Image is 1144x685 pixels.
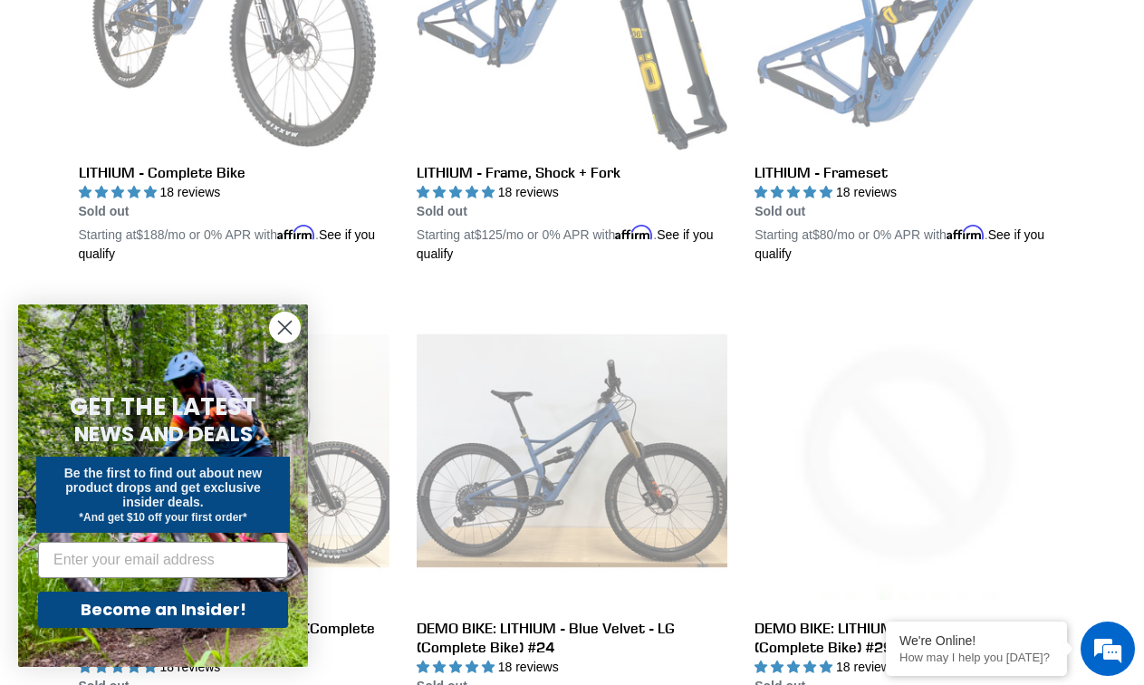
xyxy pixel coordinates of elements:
p: How may I help you today? [899,651,1053,664]
button: Close dialog [269,312,301,343]
button: Become an Insider! [38,592,288,628]
span: GET THE LATEST [70,391,256,423]
span: Be the first to find out about new product drops and get exclusive insider deals. [64,466,263,509]
input: Enter your email address [38,542,288,578]
span: *And get $10 off your first order* [79,511,246,524]
div: We're Online! [899,633,1053,648]
span: NEWS AND DEALS [74,420,253,449]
